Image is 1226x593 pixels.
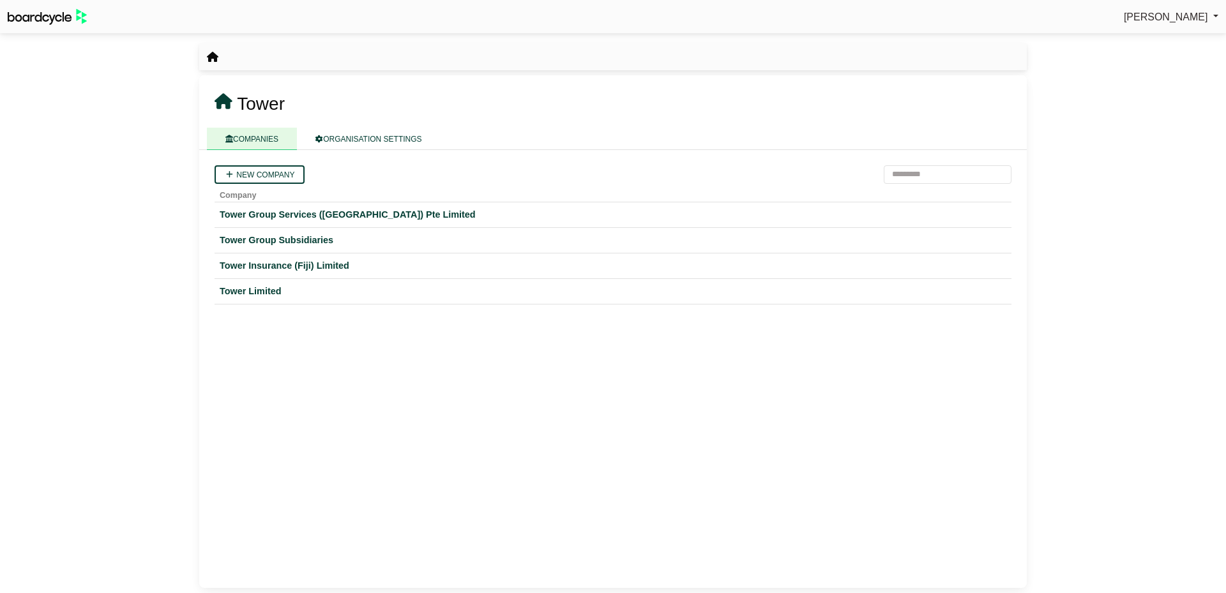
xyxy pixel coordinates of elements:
span: [PERSON_NAME] [1124,11,1208,22]
img: BoardcycleBlackGreen-aaafeed430059cb809a45853b8cf6d952af9d84e6e89e1f1685b34bfd5cb7d64.svg [8,9,87,25]
a: ORGANISATION SETTINGS [297,128,440,150]
a: Tower Insurance (Fiji) Limited [220,259,1006,273]
a: Tower Group Subsidiaries [220,233,1006,248]
nav: breadcrumb [207,49,218,66]
a: COMPANIES [207,128,297,150]
a: Tower Group Services ([GEOGRAPHIC_DATA]) Pte Limited [220,207,1006,222]
th: Company [215,184,1011,202]
a: [PERSON_NAME] [1124,9,1218,26]
a: New company [215,165,305,184]
a: Tower Limited [220,284,1006,299]
span: Tower [237,94,285,114]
